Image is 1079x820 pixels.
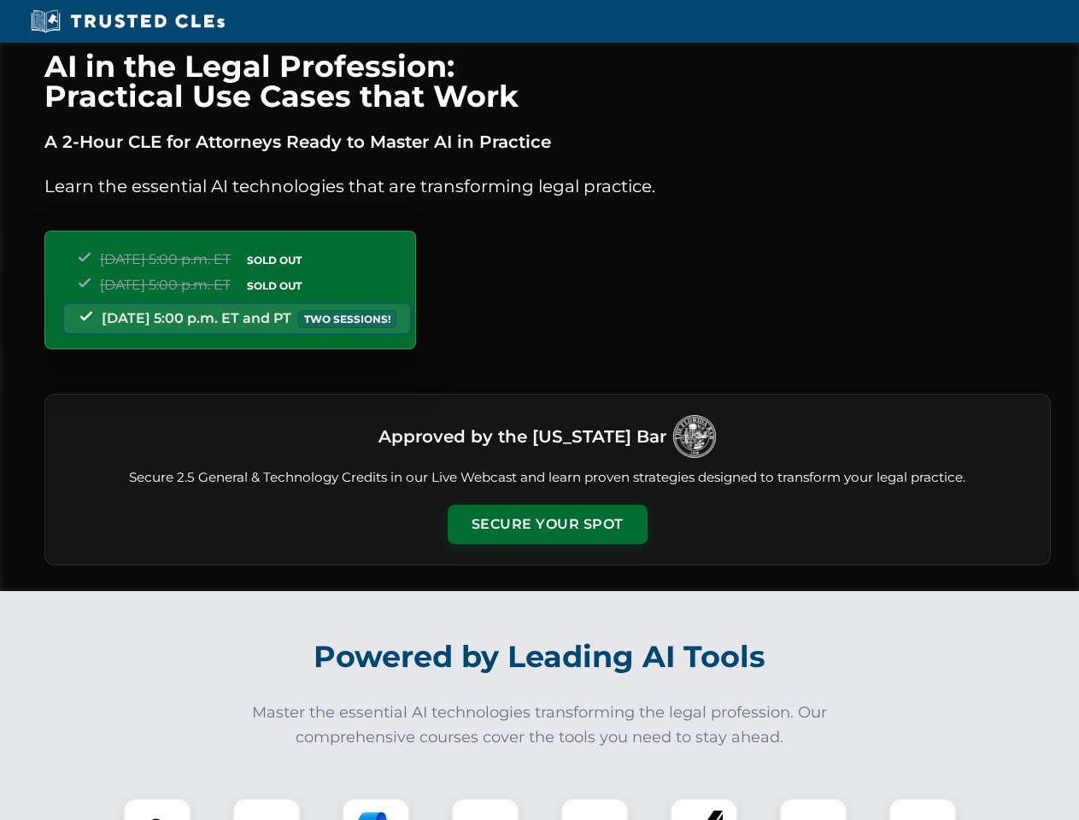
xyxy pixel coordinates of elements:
span: SOLD OUT [241,277,308,295]
h2: Powered by Leading AI Tools [67,627,1013,687]
p: A 2-Hour CLE for Attorneys Ready to Master AI in Practice [44,128,1051,155]
p: Secure 2.5 General & Technology Credits in our Live Webcast and learn proven strategies designed ... [66,468,1029,488]
img: Logo [673,415,716,458]
h1: AI in the Legal Profession: Practical Use Cases that Work [44,51,1051,111]
span: [DATE] 5:00 p.m. ET [100,251,231,267]
h3: Approved by the [US_STATE] Bar [378,421,666,452]
button: Secure Your Spot [448,505,648,544]
p: Master the essential AI technologies transforming the legal profession. Our comprehensive courses... [241,700,839,750]
p: Learn the essential AI technologies that are transforming legal practice. [44,173,1051,200]
img: Trusted CLEs [26,9,230,34]
span: SOLD OUT [241,251,308,269]
span: [DATE] 5:00 p.m. ET [100,277,231,293]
